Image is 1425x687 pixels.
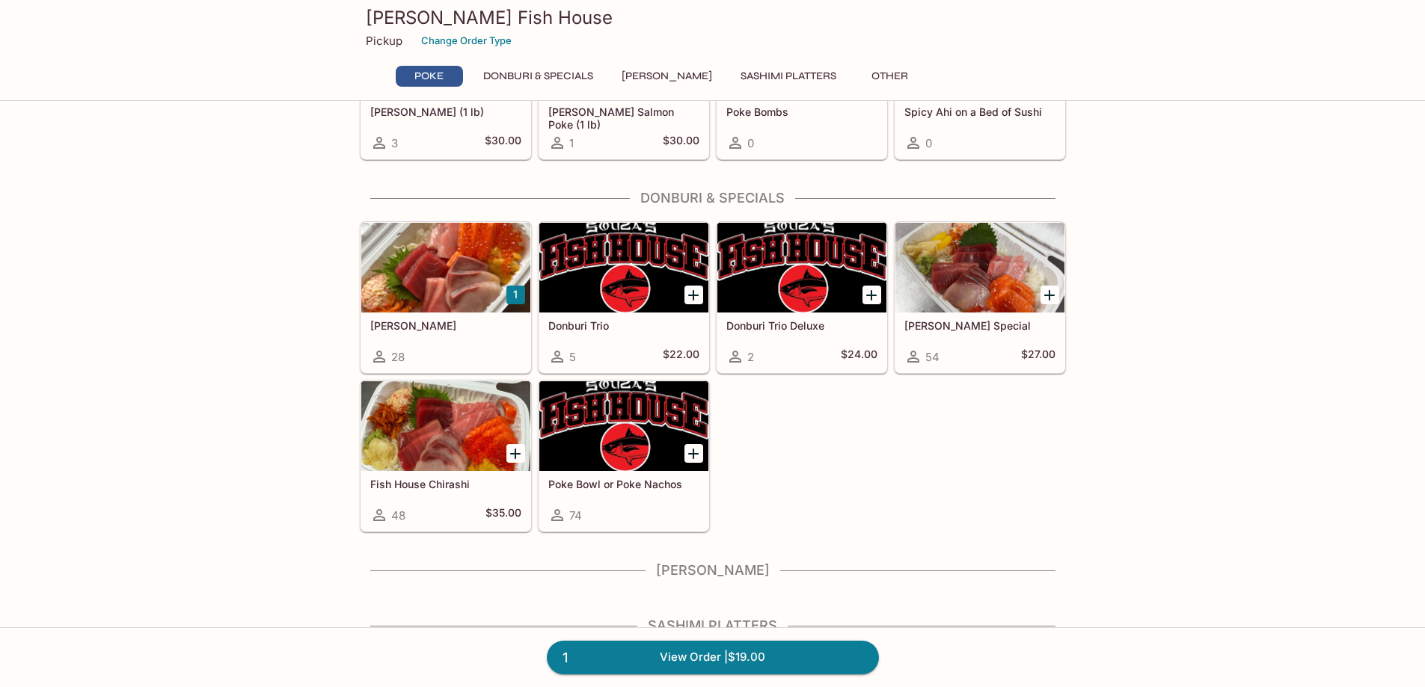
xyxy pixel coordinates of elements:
span: 54 [925,350,940,364]
h5: [PERSON_NAME] (1 lb) [370,105,521,118]
div: Fish House Chirashi [361,381,530,471]
h5: $27.00 [1021,348,1055,366]
span: 1 [569,136,574,150]
span: 0 [925,136,932,150]
div: Donburi Trio Deluxe [717,223,886,312]
button: Add Souza Special [1041,286,1059,304]
span: 1 [554,647,577,668]
button: Change Order Type [414,29,518,52]
a: 1View Order |$19.00 [547,641,879,674]
button: Add Poke Bowl or Poke Nachos [684,444,703,463]
h5: $24.00 [841,348,877,366]
button: Donburi & Specials [475,66,601,87]
button: Add Donburi Trio Deluxe [862,286,881,304]
h5: [PERSON_NAME] Special [904,319,1055,332]
h5: Poke Bombs [726,105,877,118]
h4: [PERSON_NAME] [360,562,1066,579]
a: Donburi Trio5$22.00 [539,222,709,373]
h5: Poke Bowl or Poke Nachos [548,478,699,490]
h5: Fish House Chirashi [370,478,521,490]
span: 0 [747,136,754,150]
button: Add Sashimi Donburis [506,286,525,304]
span: 3 [391,136,398,150]
a: Donburi Trio Deluxe2$24.00 [717,222,887,373]
h5: Donburi Trio [548,319,699,332]
h5: $30.00 [485,134,521,152]
div: Souza Special [895,223,1064,312]
a: [PERSON_NAME] Special54$27.00 [895,222,1065,373]
h5: [PERSON_NAME] Salmon Poke (1 lb) [548,105,699,130]
button: Other [856,66,924,87]
button: [PERSON_NAME] [613,66,720,87]
h5: $30.00 [663,134,699,152]
h5: [PERSON_NAME] [370,319,521,332]
button: Sashimi Platters [732,66,845,87]
span: 48 [391,508,405,523]
h5: Donburi Trio Deluxe [726,319,877,332]
button: Add Fish House Chirashi [506,444,525,463]
span: 74 [569,508,582,523]
div: Poke Bowl or Poke Nachos [539,381,708,471]
a: [PERSON_NAME]28 [361,222,531,373]
h5: $35.00 [485,506,521,524]
span: 2 [747,350,754,364]
a: Fish House Chirashi48$35.00 [361,381,531,532]
h5: $22.00 [663,348,699,366]
div: Donburi Trio [539,223,708,312]
h4: Sashimi Platters [360,617,1066,634]
div: Sashimi Donburis [361,223,530,312]
span: 5 [569,350,576,364]
h4: Donburi & Specials [360,190,1066,206]
h3: [PERSON_NAME] Fish House [366,6,1060,29]
a: Poke Bowl or Poke Nachos74 [539,381,709,532]
button: Poke [396,66,463,87]
span: 28 [391,350,405,364]
button: Add Donburi Trio [684,286,703,304]
h5: Spicy Ahi on a Bed of Sushi [904,105,1055,118]
p: Pickup [366,34,402,48]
